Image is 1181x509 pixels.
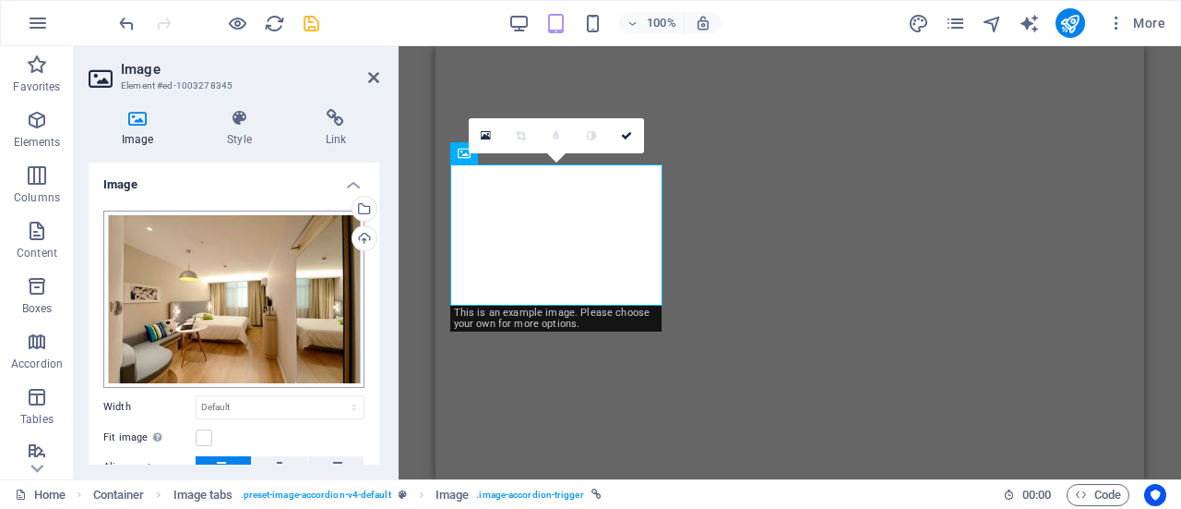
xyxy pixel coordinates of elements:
[399,490,407,500] i: This element is a customizable preset
[121,61,379,78] h2: Image
[301,13,322,34] i: Save (Ctrl+S)
[469,118,504,153] a: Select files from the file manager, stock photos, or upload file(s)
[93,484,602,506] nav: breadcrumb
[982,12,1004,34] button: navigator
[194,109,292,148] h4: Style
[14,190,60,205] p: Columns
[591,490,602,500] i: This element is linked
[17,246,57,261] p: Content
[241,484,391,506] span: . preset-image-accordion-v4-default
[574,118,609,153] a: Greyscale
[945,12,967,34] button: pages
[504,118,539,153] a: Crop mode
[103,402,196,412] label: Width
[1019,12,1041,34] button: text_generator
[115,12,137,34] button: undo
[1067,484,1129,506] button: Code
[14,135,61,150] p: Elements
[695,15,711,31] i: On resize automatically adjust zoom level to fit chosen device.
[93,484,145,506] span: Click to select. Double-click to edit
[226,12,248,34] button: Click here to leave preview mode and continue editing
[13,79,60,94] p: Favorites
[1056,8,1085,38] button: publish
[1107,14,1165,32] span: More
[173,484,233,506] span: Click to select. Double-click to edit
[1075,484,1121,506] span: Code
[22,301,53,316] p: Boxes
[1019,13,1040,34] i: AI Writer
[89,163,379,196] h4: Image
[11,357,63,371] p: Accordion
[1059,13,1080,34] i: Publish
[1144,484,1166,506] button: Usercentrics
[103,427,196,449] label: Fit image
[15,484,66,506] a: Click to cancel selection. Double-click to open Pages
[1100,8,1173,38] button: More
[476,484,583,506] span: . image-accordion-trigger
[103,211,364,388] div: bedroom-interior-setup.jpeg
[116,13,137,34] i: Undo: Change image (Ctrl+Z)
[1003,484,1052,506] h6: Session time
[1022,484,1051,506] span: 00 00
[908,13,929,34] i: Design (Ctrl+Alt+Y)
[539,118,574,153] a: Blur
[619,12,685,34] button: 100%
[121,78,342,94] h3: Element #ed-1003278345
[647,12,676,34] h6: 100%
[89,109,194,148] h4: Image
[103,456,196,479] label: Alignment
[435,484,469,506] span: Click to select. Double-click to edit
[20,412,54,427] p: Tables
[1035,488,1038,502] span: :
[609,118,644,153] a: Confirm ( Ctrl ⏎ )
[908,12,930,34] button: design
[292,109,379,148] h4: Link
[945,13,966,34] i: Pages (Ctrl+Alt+S)
[264,13,285,34] i: Reload page
[263,12,285,34] button: reload
[300,12,322,34] button: save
